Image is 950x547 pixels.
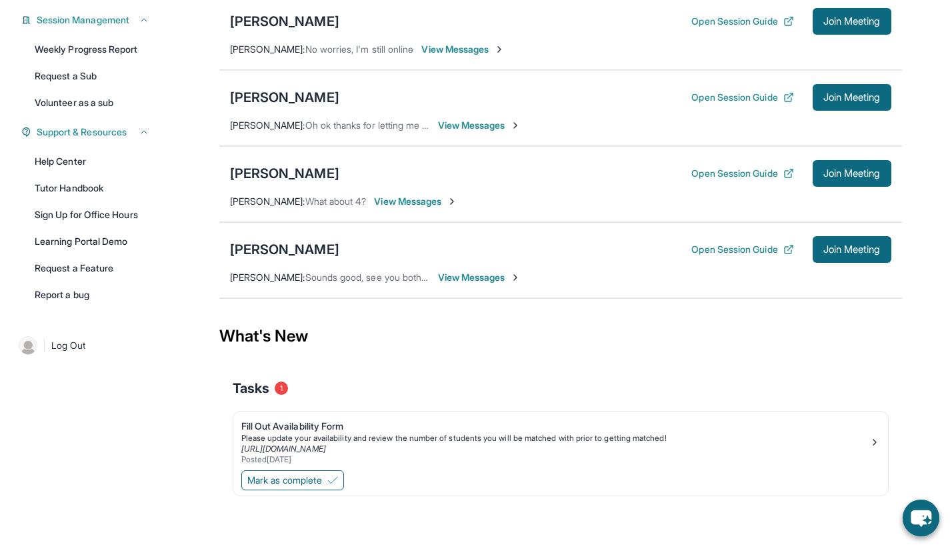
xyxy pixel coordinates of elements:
[27,229,157,253] a: Learning Portal Demo
[51,339,86,352] span: Log Out
[219,307,902,366] div: What's New
[230,88,339,107] div: [PERSON_NAME]
[27,91,157,115] a: Volunteer as a sub
[230,271,305,283] span: [PERSON_NAME] :
[27,176,157,200] a: Tutor Handbook
[27,64,157,88] a: Request a Sub
[421,43,505,56] span: View Messages
[438,119,521,132] span: View Messages
[813,8,891,35] button: Join Meeting
[27,149,157,173] a: Help Center
[230,240,339,259] div: [PERSON_NAME]
[813,84,891,111] button: Join Meeting
[230,195,305,207] span: [PERSON_NAME] :
[37,125,127,139] span: Support & Resources
[823,93,881,101] span: Join Meeting
[247,474,322,487] span: Mark as complete
[305,119,540,131] span: Oh ok thanks for letting me know, see you guys [DATE]!
[305,43,414,55] span: No worries, I'm still online
[374,195,457,208] span: View Messages
[13,331,157,360] a: |Log Out
[27,283,157,307] a: Report a bug
[305,271,451,283] span: Sounds good, see you both then :)
[447,196,457,207] img: Chevron-Right
[241,444,326,454] a: [URL][DOMAIN_NAME]
[43,338,46,354] span: |
[241,420,869,433] div: Fill Out Availability Form
[438,271,521,284] span: View Messages
[27,203,157,227] a: Sign Up for Office Hours
[903,500,939,536] button: chat-button
[233,412,888,468] a: Fill Out Availability FormPlease update your availability and review the number of students you w...
[275,382,288,395] span: 1
[31,13,149,27] button: Session Management
[241,470,344,490] button: Mark as complete
[31,125,149,139] button: Support & Resources
[691,243,793,256] button: Open Session Guide
[510,120,521,131] img: Chevron-Right
[510,272,521,283] img: Chevron-Right
[813,160,891,187] button: Join Meeting
[230,119,305,131] span: [PERSON_NAME] :
[241,454,869,465] div: Posted [DATE]
[823,245,881,253] span: Join Meeting
[27,37,157,61] a: Weekly Progress Report
[691,167,793,180] button: Open Session Guide
[230,164,339,183] div: [PERSON_NAME]
[233,379,269,398] span: Tasks
[230,43,305,55] span: [PERSON_NAME] :
[823,17,881,25] span: Join Meeting
[813,236,891,263] button: Join Meeting
[230,12,339,31] div: [PERSON_NAME]
[19,336,37,355] img: user-img
[241,433,869,444] div: Please update your availability and review the number of students you will be matched with prior ...
[691,91,793,104] button: Open Session Guide
[823,169,881,177] span: Join Meeting
[305,195,367,207] span: What about 4?
[494,44,505,55] img: Chevron-Right
[327,475,338,486] img: Mark as complete
[27,256,157,280] a: Request a Feature
[37,13,129,27] span: Session Management
[691,15,793,28] button: Open Session Guide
